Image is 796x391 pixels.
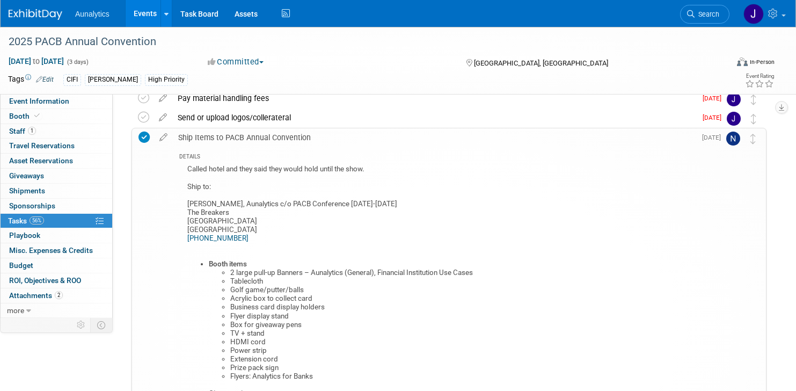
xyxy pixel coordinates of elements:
[28,127,36,135] span: 1
[31,57,41,66] span: to
[1,184,112,198] a: Shipments
[750,134,756,144] i: Move task
[8,56,64,66] span: [DATE] [DATE]
[230,312,696,321] li: Flyer display stand
[737,57,748,66] img: Format-Inperson.png
[727,92,741,106] img: Julie Grisanti-Cieslak
[474,59,608,67] span: [GEOGRAPHIC_DATA], [GEOGRAPHIC_DATA]
[751,114,756,124] i: Move task
[660,56,775,72] div: Event Format
[230,364,696,372] li: Prize pack sign
[230,329,696,338] li: TV + stand
[230,303,696,312] li: Business card display holders
[727,112,741,126] img: Julie Grisanti-Cieslak
[85,74,141,85] div: [PERSON_NAME]
[9,291,63,300] span: Attachments
[1,214,112,228] a: Tasks56%
[703,114,727,121] span: [DATE]
[9,9,62,20] img: ExhibitDay
[1,288,112,303] a: Attachments2
[9,156,73,165] span: Asset Reservations
[1,139,112,153] a: Travel Reservations
[55,291,63,299] span: 2
[745,74,774,79] div: Event Rating
[172,108,696,127] div: Send or upload logos/collerateral
[1,169,112,183] a: Giveaways
[9,127,36,135] span: Staff
[9,261,33,270] span: Budget
[36,76,54,83] a: Edit
[209,260,247,268] b: Booth items
[154,93,172,103] a: edit
[230,338,696,346] li: HDMI cord
[230,355,696,364] li: Extension cord
[72,318,91,332] td: Personalize Event Tab Strip
[1,258,112,273] a: Budget
[749,58,775,66] div: In-Person
[7,306,24,315] span: more
[1,154,112,168] a: Asset Reservations
[1,273,112,288] a: ROI, Objectives & ROO
[9,97,69,105] span: Event Information
[703,95,727,102] span: [DATE]
[204,56,268,68] button: Committed
[172,89,696,107] div: Pay material handling fees
[230,269,696,277] li: 2 large pull-up Banners – Aunalytics (General), Financial Institution Use Cases
[154,113,172,122] a: edit
[230,372,696,389] li: Flyers: Analytics for Banks
[230,321,696,329] li: Box for giveaway pens
[8,216,44,225] span: Tasks
[9,186,45,195] span: Shipments
[726,132,740,146] img: Nick Vila
[9,201,55,210] span: Sponsorships
[1,94,112,108] a: Event Information
[154,133,173,142] a: edit
[9,246,93,255] span: Misc. Expenses & Credits
[680,5,729,24] a: Search
[230,294,696,303] li: Acrylic box to collect card
[91,318,113,332] td: Toggle Event Tabs
[75,10,109,18] span: Aunalytics
[9,141,75,150] span: Travel Reservations
[173,128,696,147] div: Ship Items to PACB Annual Convention
[1,303,112,318] a: more
[9,171,44,180] span: Giveaways
[179,153,696,162] div: DETAILS
[145,74,188,85] div: High Priority
[66,59,89,66] span: (3 days)
[1,124,112,139] a: Staff1
[1,199,112,213] a: Sponsorships
[230,286,696,294] li: Golf game/putter/balls
[751,95,756,105] i: Move task
[187,234,249,242] a: [PHONE_NUMBER]
[9,112,42,120] span: Booth
[702,134,726,141] span: [DATE]
[743,4,764,24] img: Julie Grisanti-Cieslak
[1,243,112,258] a: Misc. Expenses & Credits
[9,231,40,240] span: Playbook
[63,74,81,85] div: CIFI
[30,216,44,225] span: 56%
[230,346,696,355] li: Power strip
[5,32,710,52] div: 2025 PACB Annual Convention
[230,277,696,286] li: Tablecloth
[1,228,112,243] a: Playbook
[1,109,112,124] a: Booth
[695,10,719,18] span: Search
[9,276,81,285] span: ROI, Objectives & ROO
[34,113,40,119] i: Booth reservation complete
[8,74,54,86] td: Tags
